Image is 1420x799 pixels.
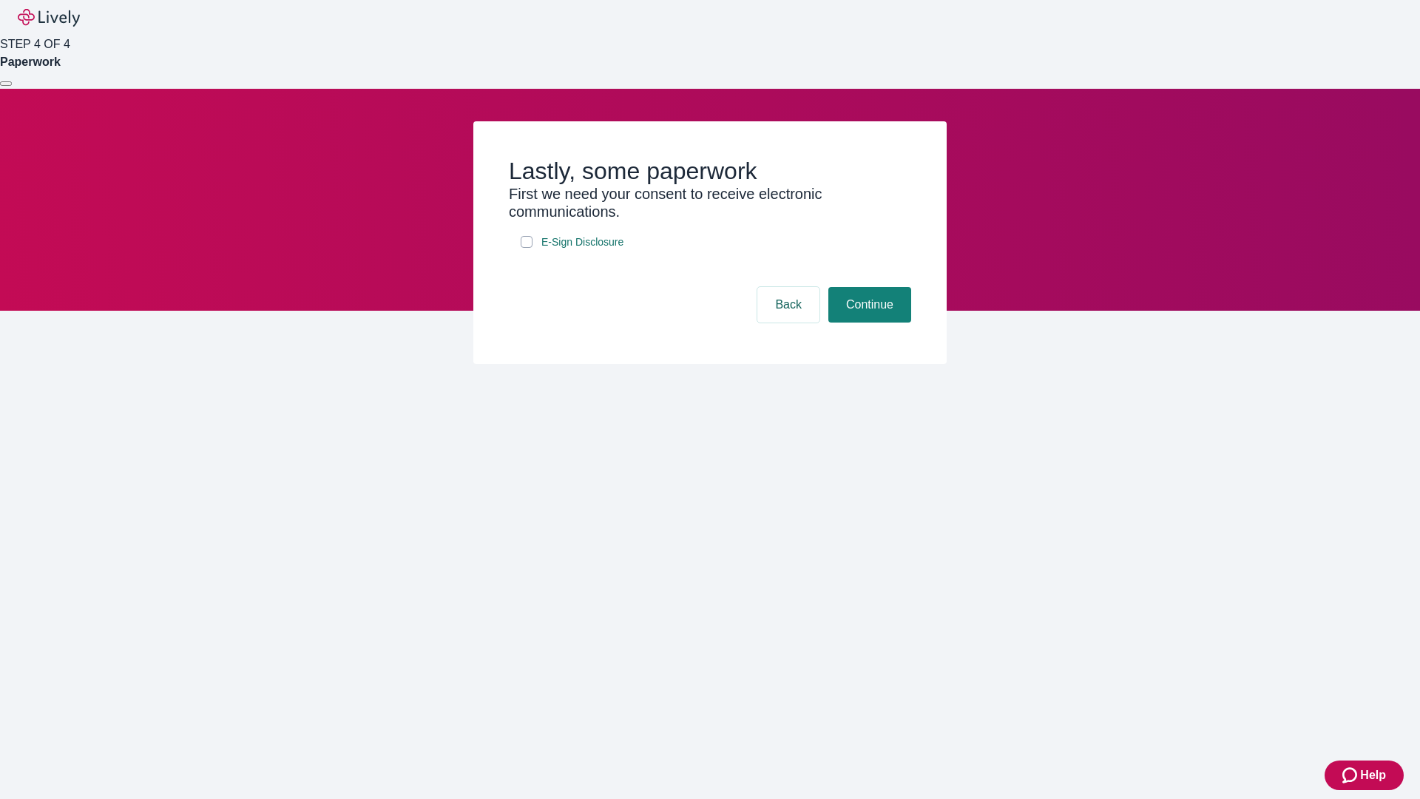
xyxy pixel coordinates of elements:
h2: Lastly, some paperwork [509,157,911,185]
button: Continue [828,287,911,323]
button: Zendesk support iconHelp [1325,761,1404,790]
h3: First we need your consent to receive electronic communications. [509,185,911,220]
svg: Zendesk support icon [1342,766,1360,784]
a: e-sign disclosure document [538,233,626,252]
span: Help [1360,766,1386,784]
button: Back [757,287,819,323]
span: E-Sign Disclosure [541,235,623,250]
img: Lively [18,9,80,27]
